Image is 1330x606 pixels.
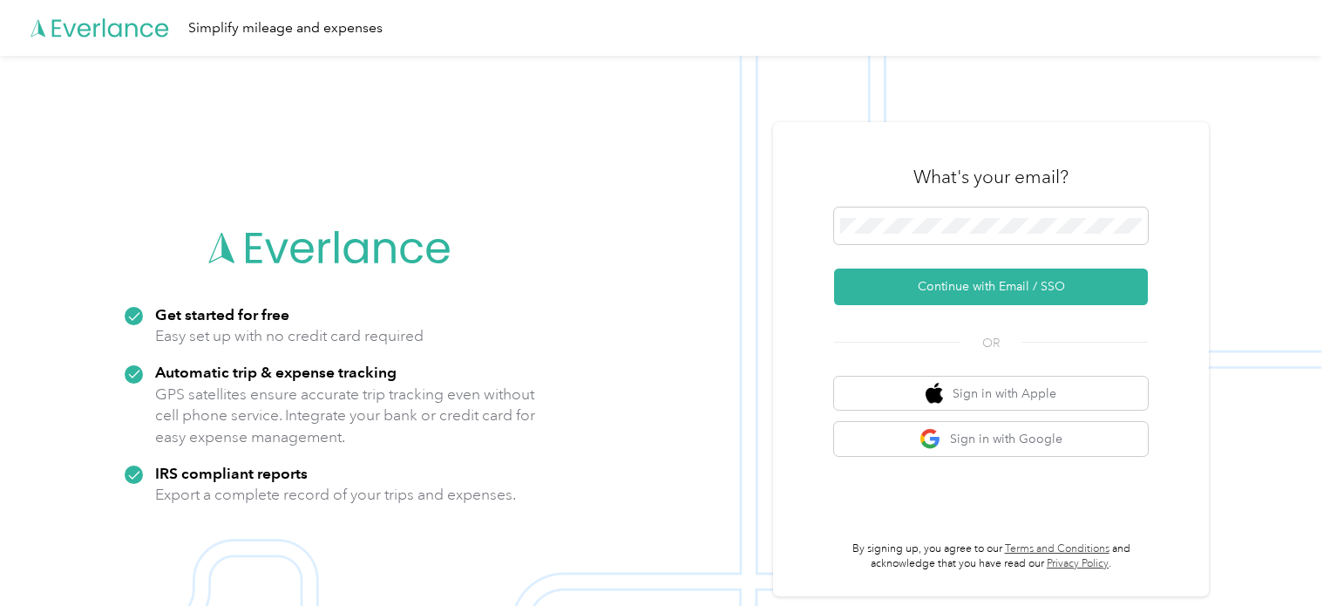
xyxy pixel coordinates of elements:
[155,484,516,506] p: Export a complete record of your trips and expenses.
[834,269,1148,305] button: Continue with Email / SSO
[926,383,943,405] img: apple logo
[155,325,424,347] p: Easy set up with no credit card required
[1232,508,1330,606] iframe: Everlance-gr Chat Button Frame
[834,422,1148,456] button: google logoSign in with Google
[1047,557,1109,570] a: Privacy Policy
[155,464,308,482] strong: IRS compliant reports
[155,363,397,381] strong: Automatic trip & expense tracking
[155,384,536,448] p: GPS satellites ensure accurate trip tracking even without cell phone service. Integrate your bank...
[919,428,941,450] img: google logo
[834,541,1148,572] p: By signing up, you agree to our and acknowledge that you have read our .
[834,377,1148,411] button: apple logoSign in with Apple
[1005,542,1109,555] a: Terms and Conditions
[913,165,1069,189] h3: What's your email?
[960,334,1021,352] span: OR
[155,305,289,323] strong: Get started for free
[188,17,383,39] div: Simplify mileage and expenses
